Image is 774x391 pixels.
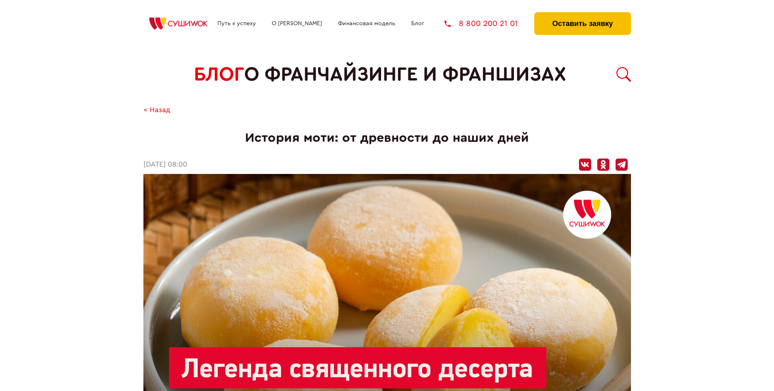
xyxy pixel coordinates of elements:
[143,106,170,115] a: < Назад
[338,20,395,27] a: Финансовая модель
[411,20,424,27] a: Блог
[143,161,187,169] time: [DATE] 08:00
[217,20,256,27] a: Путь к успеху
[272,20,322,27] a: О [PERSON_NAME]
[194,63,244,86] span: БЛОГ
[534,12,631,35] button: Оставить заявку
[459,20,518,28] span: 8 800 200 21 01
[244,63,566,86] span: о франчайзинге и франшизах
[143,130,631,146] h1: История моти: от древности до наших дней
[444,20,518,28] a: 8 800 200 21 01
